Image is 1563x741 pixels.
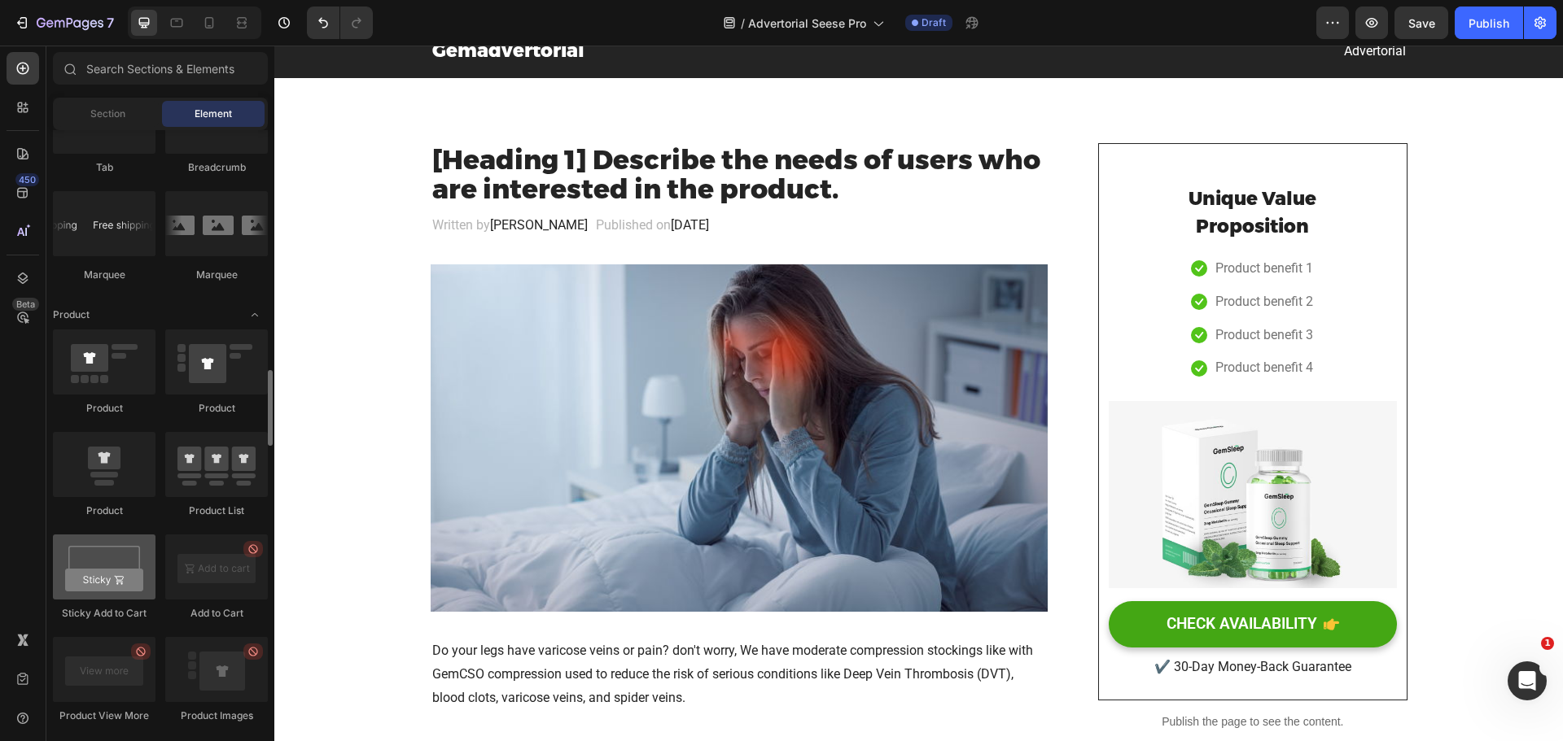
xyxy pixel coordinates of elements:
span: Toggle open [242,302,268,328]
span: [PERSON_NAME] [216,172,313,187]
span: Product [53,307,90,322]
div: Beta [12,298,39,311]
span: Section [90,107,125,121]
p: Product benefit 4 [941,311,1039,334]
p: [Heading 1] Describe the needs of users who are interested in the product. [158,99,773,159]
p: ✔️ 30-Day Money-Back Guarantee [836,610,1120,634]
div: Tab [53,160,155,175]
span: Advertorial Seese Pro [748,15,866,32]
div: Product [53,401,155,416]
p: Unique Value Proposition [908,139,1049,195]
div: CHECK AVAILABILITY [892,569,1043,589]
div: Sticky Add to Cart [53,606,155,621]
p: Published on [322,168,435,192]
img: Alt Image [156,219,774,566]
span: Element [195,107,232,121]
div: Breadcrumb [165,160,268,175]
iframe: Intercom live chat [1508,661,1547,700]
button: Save [1394,7,1448,39]
p: Product benefit 1 [941,211,1039,235]
p: Do your legs have varicose veins or pain? don't worry, We have moderate compression stockings lik... [158,594,773,664]
span: Draft [922,15,946,30]
iframe: Design area [274,46,1563,741]
div: Product View More [53,708,155,723]
span: / [741,15,745,32]
p: Written by [158,168,317,192]
input: Search Sections & Elements [53,52,268,85]
span: 1 [1541,637,1554,650]
div: Product [53,503,155,518]
div: Publish [1469,15,1509,32]
button: Publish [1455,7,1523,39]
span: [DATE] [396,172,435,187]
div: Marquee [53,268,155,282]
button: 7 [7,7,121,39]
p: Product benefit 3 [941,278,1039,302]
p: Publish the page to see the content. [824,668,1132,685]
button: CHECK AVAILABILITY [834,556,1122,602]
p: Product benefit 2 [941,245,1039,268]
div: Undo/Redo [307,7,373,39]
p: 7 [107,13,114,33]
img: Alt Image [834,355,1122,543]
div: Add to Cart [165,606,268,621]
span: Save [1408,16,1435,30]
div: Product Images [165,708,268,723]
div: 450 [15,173,39,186]
div: Product [165,401,268,416]
div: Product List [165,503,268,518]
div: Marquee [165,268,268,282]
